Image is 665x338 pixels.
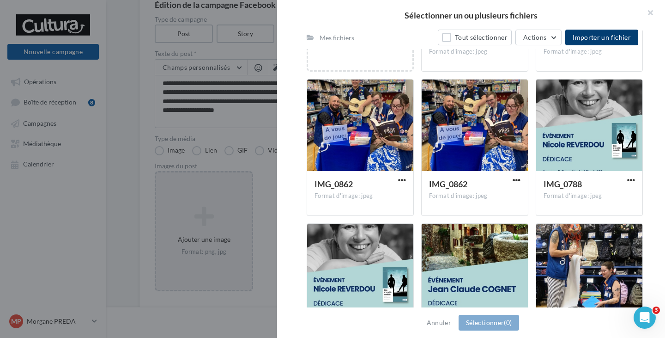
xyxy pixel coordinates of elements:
[314,179,353,189] span: IMG_0862
[292,11,650,19] h2: Sélectionner un ou plusieurs fichiers
[634,307,656,329] iframe: Intercom live chat
[320,33,354,43] div: Mes fichiers
[429,192,520,200] div: Format d'image: jpeg
[523,33,546,41] span: Actions
[544,179,582,189] span: IMG_0788
[515,30,562,45] button: Actions
[573,33,631,41] span: Importer un fichier
[314,192,406,200] div: Format d'image: jpeg
[438,30,512,45] button: Tout sélectionner
[423,317,455,328] button: Annuler
[544,192,635,200] div: Format d'image: jpeg
[429,179,467,189] span: IMG_0862
[565,30,638,45] button: Importer un fichier
[429,48,520,56] div: Format d'image: jpeg
[504,319,512,326] span: (0)
[544,48,635,56] div: Format d'image: jpeg
[459,315,519,331] button: Sélectionner(0)
[653,307,660,314] span: 3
